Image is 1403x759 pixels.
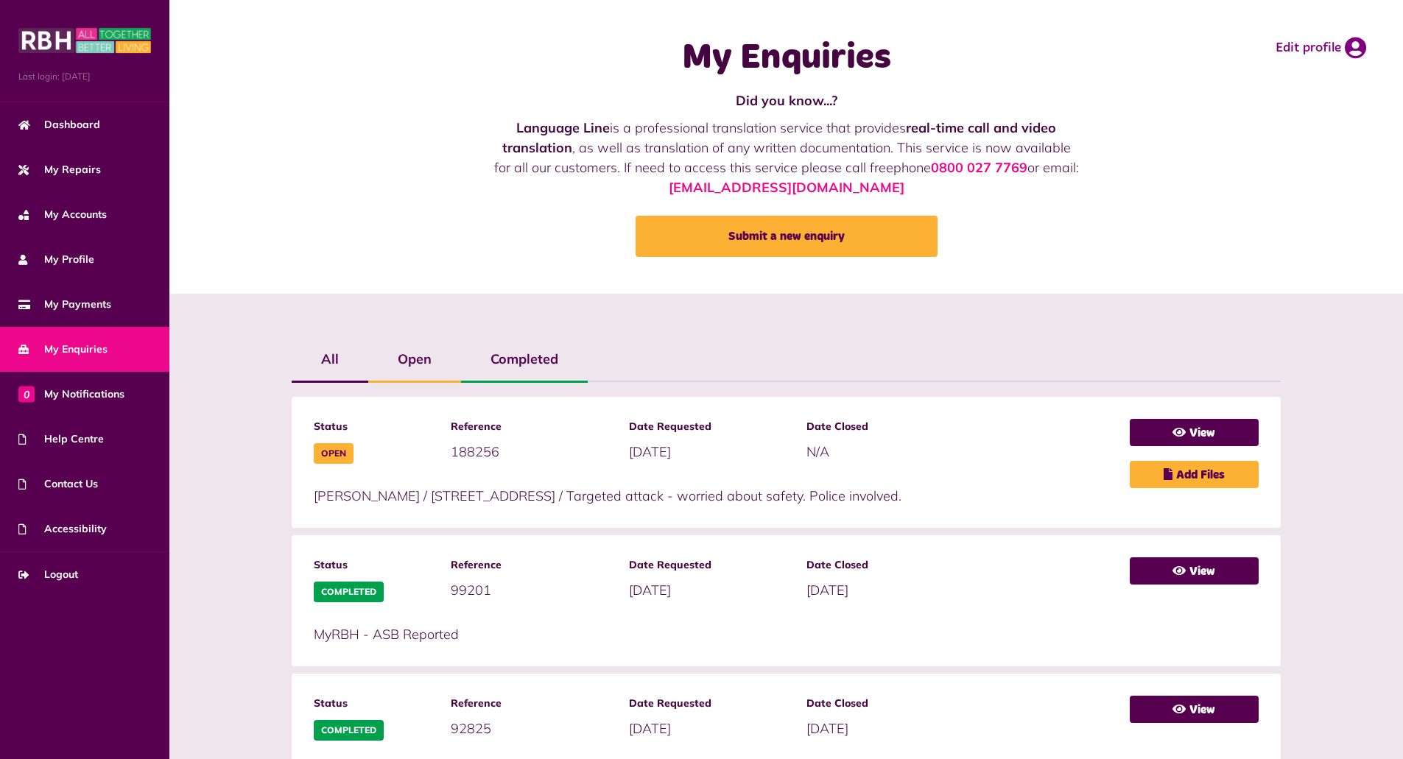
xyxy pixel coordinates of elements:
label: Completed [461,338,588,381]
span: 99201 [451,582,491,599]
span: My Accounts [18,207,107,222]
span: 92825 [451,720,491,737]
span: Date Closed [806,557,969,573]
strong: real-time call and video translation [502,119,1057,156]
span: [DATE] [806,582,848,599]
span: Date Requested [629,419,792,434]
span: N/A [806,443,829,460]
span: Completed [314,582,384,602]
strong: Language Line [516,119,610,136]
span: Dashboard [18,117,100,133]
span: Reference [451,557,613,573]
span: Completed [314,720,384,741]
a: Add Files [1130,461,1259,488]
span: Status [314,419,436,434]
span: Date Closed [806,696,969,711]
span: 0 [18,386,35,402]
p: MyRBH - ASB Reported [314,624,1114,644]
span: Date Requested [629,557,792,573]
p: [PERSON_NAME] / [STREET_ADDRESS] / Targeted attack - worried about safety. Police involved. [314,486,1114,506]
span: My Profile [18,252,94,267]
span: Reference [451,696,613,711]
span: Accessibility [18,521,107,537]
span: 188256 [451,443,499,460]
p: is a professional translation service that provides , as well as translation of any written docum... [493,118,1080,197]
label: All [292,338,368,381]
a: [EMAIL_ADDRESS][DOMAIN_NAME] [669,179,904,196]
a: 0800 027 7769 [931,159,1027,176]
span: Help Centre [18,431,104,447]
span: Open [314,443,354,464]
strong: Did you know...? [736,92,837,109]
label: Open [368,338,461,381]
span: Date Requested [629,696,792,711]
span: Date Closed [806,419,969,434]
span: Last login: [DATE] [18,70,151,83]
span: Status [314,696,436,711]
span: [DATE] [629,720,671,737]
a: View [1130,419,1259,446]
a: Edit profile [1276,37,1366,59]
span: [DATE] [629,443,671,460]
a: Submit a new enquiry [636,216,938,257]
span: [DATE] [806,720,848,737]
span: Reference [451,419,613,434]
a: View [1130,557,1259,585]
a: View [1130,696,1259,723]
span: My Repairs [18,162,101,177]
span: My Enquiries [18,342,108,357]
h1: My Enquiries [493,37,1080,80]
span: Status [314,557,436,573]
span: Logout [18,567,78,582]
span: Contact Us [18,476,98,492]
span: My Notifications [18,386,124,402]
img: MyRBH [18,26,151,55]
span: My Payments [18,297,111,312]
span: [DATE] [629,582,671,599]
